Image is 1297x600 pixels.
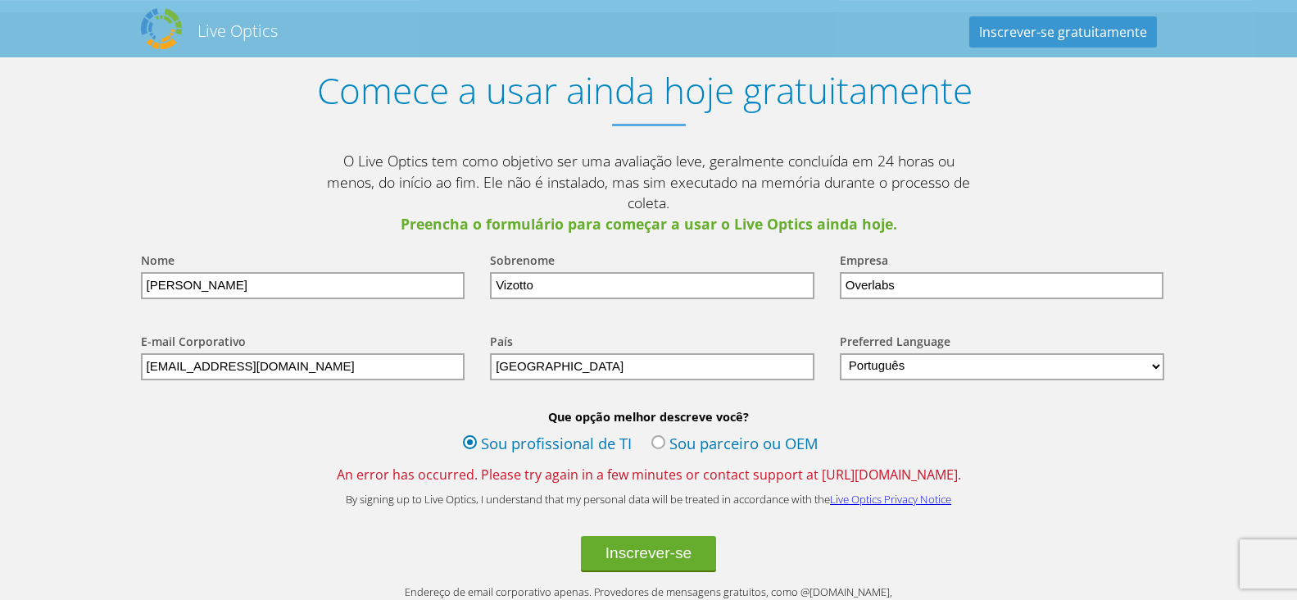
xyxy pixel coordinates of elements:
[969,16,1157,48] a: Inscrever-se gratuitamente
[840,252,888,272] label: Empresa
[125,70,1165,111] h1: Comece a usar ainda hoje gratuitamente
[141,8,182,49] img: Dell Dpack
[651,433,819,457] label: Sou parceiro ou OEM
[463,433,632,457] label: Sou profissional de TI
[830,492,951,507] a: Live Optics Privacy Notice
[840,334,950,353] label: Preferred Language
[321,214,977,235] span: Preencha o formulário para começar a usar o Live Optics ainda hoje.
[141,334,246,353] label: E-mail Corporativo
[490,252,555,272] label: Sobrenome
[581,536,717,572] button: Inscrever-se
[125,466,1173,484] span: An error has occurred. Please try again in a few minutes or contact support at [URL][DOMAIN_NAME].
[490,353,814,380] input: Start typing to search for a country
[125,409,1173,425] b: Que opção melhor descreve você?
[197,20,278,42] h2: Live Optics
[321,492,977,507] p: By signing up to Live Optics, I understand that my personal data will be treated in accordance wi...
[490,334,513,353] label: País
[321,151,977,234] p: O Live Optics tem como objetivo ser uma avaliação leve, geralmente concluída em 24 horas ou menos...
[141,252,175,272] label: Nome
